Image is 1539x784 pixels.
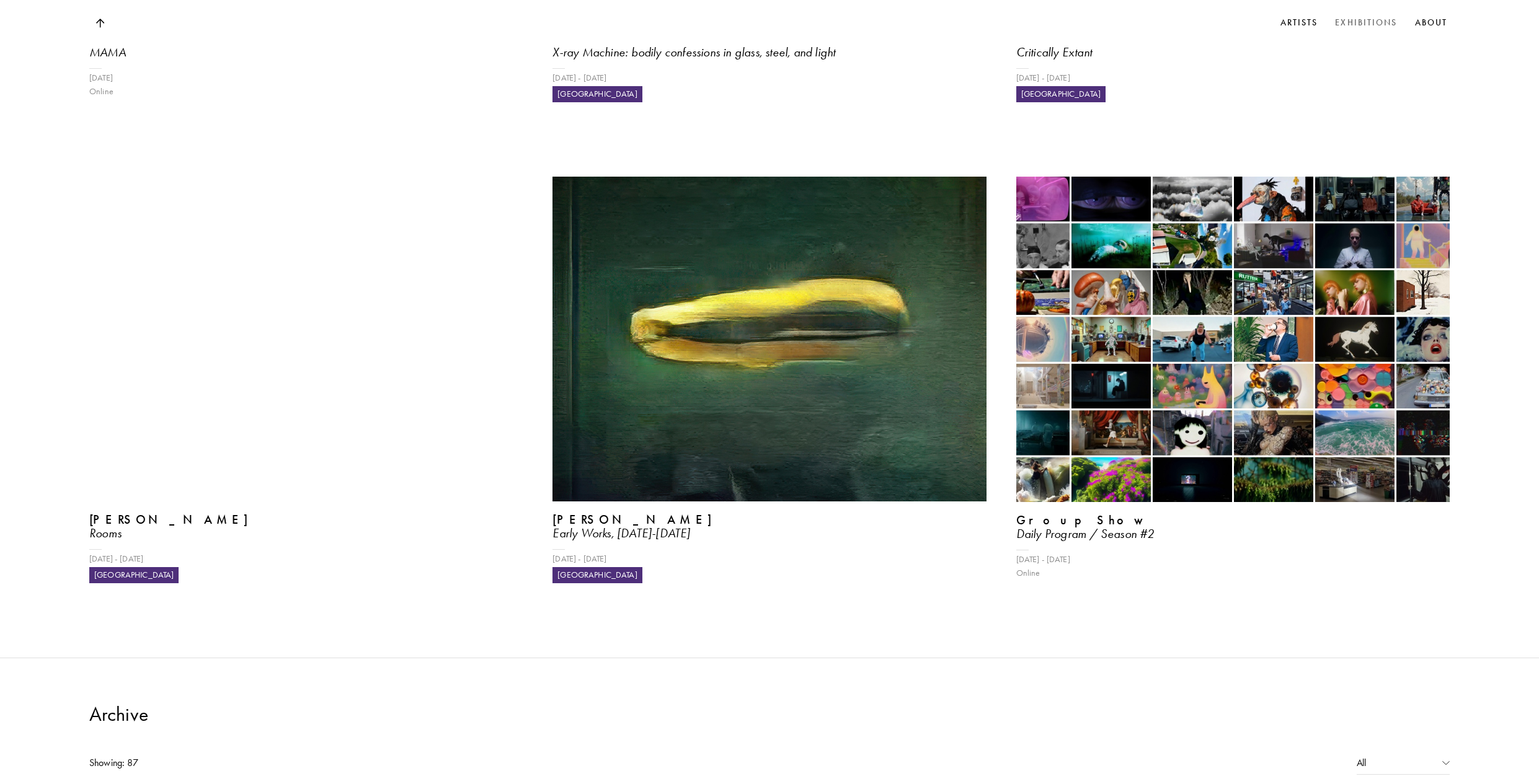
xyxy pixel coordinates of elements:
div: [DATE] - [DATE] [1016,71,1450,85]
a: Exhibition ImageGroup ShowDaily Program / Season #2[DATE] - [DATE]Online [1016,177,1450,583]
b: Operator [552,31,667,46]
div: [DATE] - [DATE] [552,71,986,85]
div: [DATE] - [DATE] [89,552,523,566]
div: [GEOGRAPHIC_DATA] [552,567,642,583]
div: Online [89,85,523,99]
div: [GEOGRAPHIC_DATA] [1016,86,1106,102]
a: Exhibitions [1333,14,1399,32]
div: [DATE] - [DATE] [552,552,986,566]
img: Exhibition Image [1016,177,1450,502]
i: Early Works, [DATE]-[DATE] [552,526,690,540]
i: Rooms [89,526,122,540]
div: [GEOGRAPHIC_DATA] [552,86,642,102]
img: Chevron [1442,761,1450,765]
b: [PERSON_NAME] [1016,31,1197,46]
b: [PERSON_NAME] [89,512,270,527]
i: X-ray Machine: bodily confessions in glass, steel, and light [552,45,835,59]
a: Artists [1278,14,1321,32]
div: [DATE] [89,71,523,85]
i: Critically Extant [1016,45,1092,59]
a: [PERSON_NAME]Rooms[DATE] - [DATE][GEOGRAPHIC_DATA] [89,177,523,583]
div: [GEOGRAPHIC_DATA] [89,567,179,583]
b: [PERSON_NAME] [552,512,733,527]
img: Exhibition Image [552,177,986,501]
i: Daily Program / Season #2 [1016,526,1155,541]
div: All [1357,751,1450,775]
i: MAMA [89,45,126,59]
div: [DATE] - [DATE] [1016,553,1450,566]
img: Top [95,19,104,28]
a: Exhibition Image[PERSON_NAME]Early Works, [DATE]-[DATE][DATE] - [DATE][GEOGRAPHIC_DATA] [552,177,986,583]
div: Online [1016,566,1450,580]
b: Group Show [1016,513,1149,527]
b: [PERSON_NAME] [89,31,270,46]
a: About [1413,14,1450,32]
